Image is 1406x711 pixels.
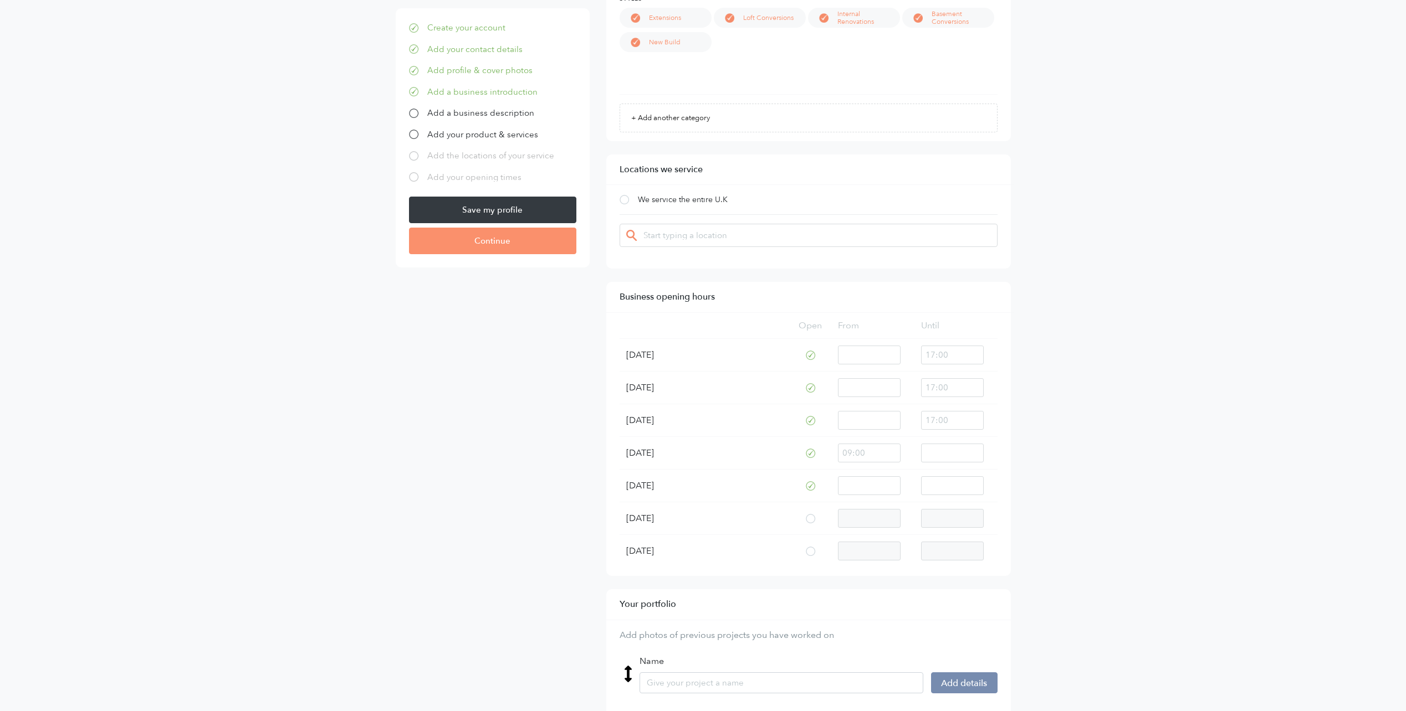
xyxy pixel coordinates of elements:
input: Save my profile [409,197,576,223]
div: Add your product & services [427,128,538,141]
div: Create your account [427,22,505,34]
input: 09:00 [838,444,901,462]
p: Internal Renovations [837,10,900,25]
div: We service the entire U.K [638,194,728,205]
div: Add a business description [427,107,534,120]
div: Add the locations of your service [427,150,554,162]
h5: Locations we service [620,163,998,176]
a: + Add another category [620,104,998,132]
p: Add photos of previous projects you have worked on [620,629,998,641]
button: Add details [931,672,998,693]
td: From [831,313,914,339]
h5: Your portfolio [620,598,998,610]
input: Give your project a name [640,672,923,693]
input: Continue [409,228,576,254]
div: Add your contact details [427,43,523,56]
h5: Business opening hours [620,291,998,303]
td: [DATE] [620,470,790,502]
p: Loft Conversions [743,14,805,22]
td: [DATE] [620,339,790,372]
input: 17:00 [921,346,984,364]
td: [DATE] [620,502,790,535]
p: Extensions [649,14,692,22]
input: 17:00 [921,411,984,430]
p: New Build [649,38,692,46]
div: Add profile & cover photos [427,64,533,77]
p: Basement Conversions [932,10,994,25]
td: [DATE] [620,535,790,568]
div: Add a business introduction [427,86,538,99]
td: [DATE] [620,372,790,404]
td: Until [914,313,998,339]
input: Start typing a location [643,230,728,241]
td: [DATE] [620,404,790,437]
div: Add your opening times [427,171,522,184]
td: Open [790,313,831,339]
input: 17:00 [921,378,984,397]
td: [DATE] [620,437,790,470]
img: arrow-y-3fd5f9b5ea7b2f564f90a3e6aba202dfe19f93d2ed40d6c06c5023717d6fa508.svg [624,666,632,682]
label: Name [640,655,664,668]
